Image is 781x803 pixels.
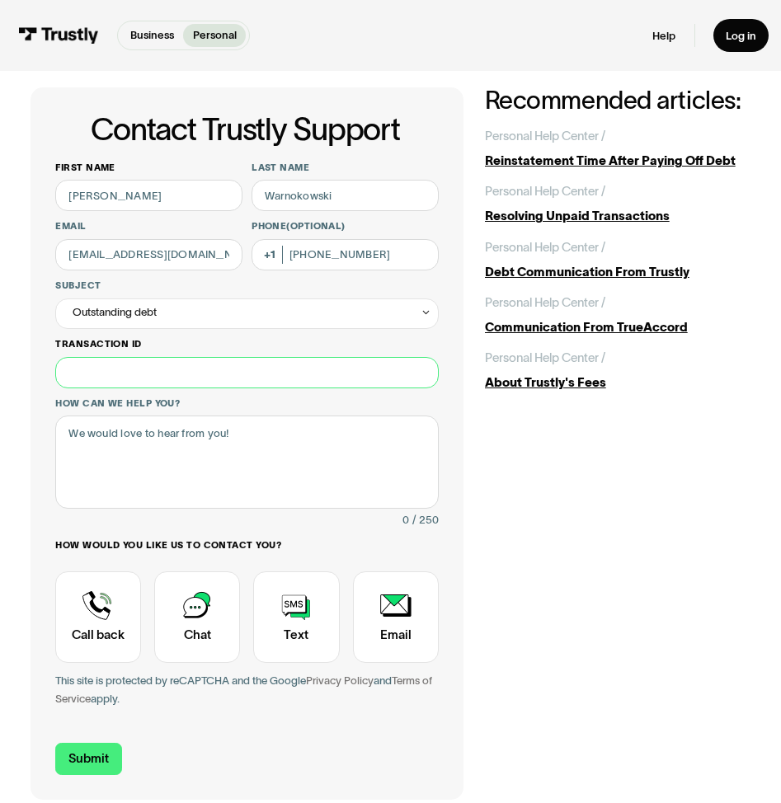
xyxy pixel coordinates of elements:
a: Personal Help Center /Debt Communication From Trustly [485,238,750,281]
p: Personal [193,27,237,44]
div: Communication From TrueAccord [485,318,750,336]
span: (Optional) [286,221,346,231]
label: How would you like us to contact you? [55,539,438,552]
label: Phone [252,220,439,232]
div: Debt Communication From Trustly [485,263,750,281]
div: Log in [726,29,756,43]
div: Personal Help Center / [485,182,605,200]
label: How can we help you? [55,397,438,410]
div: 0 [402,511,409,529]
label: Email [55,220,242,232]
a: Personal Help Center /Reinstatement Time After Paying Off Debt [485,127,750,170]
input: alex@mail.com [55,239,242,270]
label: Subject [55,279,438,292]
img: Trustly Logo [18,27,98,45]
h2: Recommended articles: [485,87,750,115]
label: Last name [252,162,439,174]
a: Personal Help Center /Resolving Unpaid Transactions [485,182,750,225]
div: About Trustly's Fees [485,373,750,392]
div: Personal Help Center / [485,349,605,367]
h1: Contact Trustly Support [52,112,438,146]
a: Personal Help Center /About Trustly's Fees [485,349,750,392]
a: Business [121,24,183,46]
div: Personal Help Center / [485,238,605,256]
a: Personal [183,24,245,46]
div: Personal Help Center / [485,127,605,145]
a: Log in [713,19,769,51]
div: Reinstatement Time After Paying Off Debt [485,152,750,170]
form: Contact Trustly Support [55,162,438,776]
div: / 250 [412,511,439,529]
input: Alex [55,180,242,211]
label: Transaction ID [55,338,438,350]
input: (555) 555-5555 [252,239,439,270]
div: Outstanding debt [55,298,438,329]
div: Outstanding debt [73,303,157,322]
input: Howard [252,180,439,211]
a: Personal Help Center /Communication From TrueAccord [485,293,750,336]
p: Business [130,27,174,44]
div: Resolving Unpaid Transactions [485,207,750,225]
div: This site is protected by reCAPTCHA and the Google and apply. [55,672,438,709]
div: Personal Help Center / [485,293,605,312]
input: Submit [55,743,122,775]
label: First name [55,162,242,174]
a: Help [652,29,675,43]
a: Privacy Policy [306,674,374,687]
